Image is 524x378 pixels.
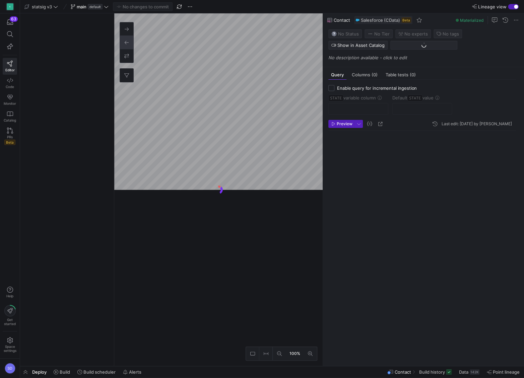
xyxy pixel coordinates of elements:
div: 63 [10,16,18,22]
span: PRs [7,135,13,139]
span: Lineage view [478,4,507,9]
img: logo.gif [213,185,223,195]
span: Build [60,369,70,375]
span: Contact [334,17,350,23]
span: Enable query for incremental ingestion [337,85,417,91]
a: Editor [3,58,17,75]
span: Default value [392,95,434,100]
img: No tier [368,31,373,36]
span: Beta [4,140,15,145]
span: variable column [328,95,376,100]
span: No expert s [404,31,428,36]
button: 63 [3,16,17,28]
div: Last edit: [DATE] by [PERSON_NAME] [442,122,512,126]
button: Build scheduler [74,366,119,378]
span: main [77,4,86,9]
a: Spacesettings [3,334,17,356]
span: Build history [419,369,445,375]
span: Help [6,294,14,298]
span: Preview [337,122,352,126]
span: Contact [395,369,411,375]
span: Monitor [4,101,16,105]
span: STATE [328,95,343,101]
button: No statusNo Status [328,29,362,38]
a: Catalog [3,108,17,125]
span: Salesforce (CData) [361,17,400,23]
a: PRsBeta [3,125,17,148]
button: statsig v3 [23,2,60,11]
span: Point lineage [493,369,520,375]
span: Deploy [32,369,47,375]
p: No description available - click to edit [328,55,521,60]
button: Help [3,284,17,301]
span: (0) [410,73,416,77]
span: No Tier [368,31,390,36]
span: Editor [5,68,15,72]
a: Code [3,75,17,91]
button: No experts [395,29,431,38]
span: No tags [443,31,459,36]
span: (0) [372,73,378,77]
a: S [3,1,17,12]
div: SD [5,363,15,374]
span: Get started [4,318,16,326]
button: No tierNo Tier [365,29,393,38]
span: Space settings [4,345,16,353]
button: Getstarted [3,302,17,328]
span: Data [459,369,468,375]
div: S [7,3,13,10]
div: 142K [470,369,479,375]
span: Query [331,73,344,77]
span: Alerts [129,369,141,375]
span: Build scheduler [83,369,116,375]
span: Columns [352,73,378,77]
button: Build history [416,366,455,378]
button: Preview [328,120,355,128]
button: maindefault [69,2,110,11]
button: Build [51,366,73,378]
button: Alerts [120,366,144,378]
span: statsig v3 [32,4,52,9]
button: Data142K [456,366,482,378]
span: Show in Asset Catalog [337,43,385,48]
button: Point lineage [484,366,523,378]
a: Monitor [3,91,17,108]
button: Show in Asset Catalog [328,41,388,50]
span: STATE [407,95,422,101]
span: No Status [331,31,359,36]
span: Code [6,85,14,89]
button: No tags [434,29,462,38]
span: Table tests [386,73,416,77]
img: No status [331,31,337,36]
img: undefined [355,18,359,22]
button: SD [3,361,17,375]
span: Catalog [4,118,16,122]
span: default [88,4,103,9]
span: Materialized [460,18,483,23]
span: Beta [401,17,411,23]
